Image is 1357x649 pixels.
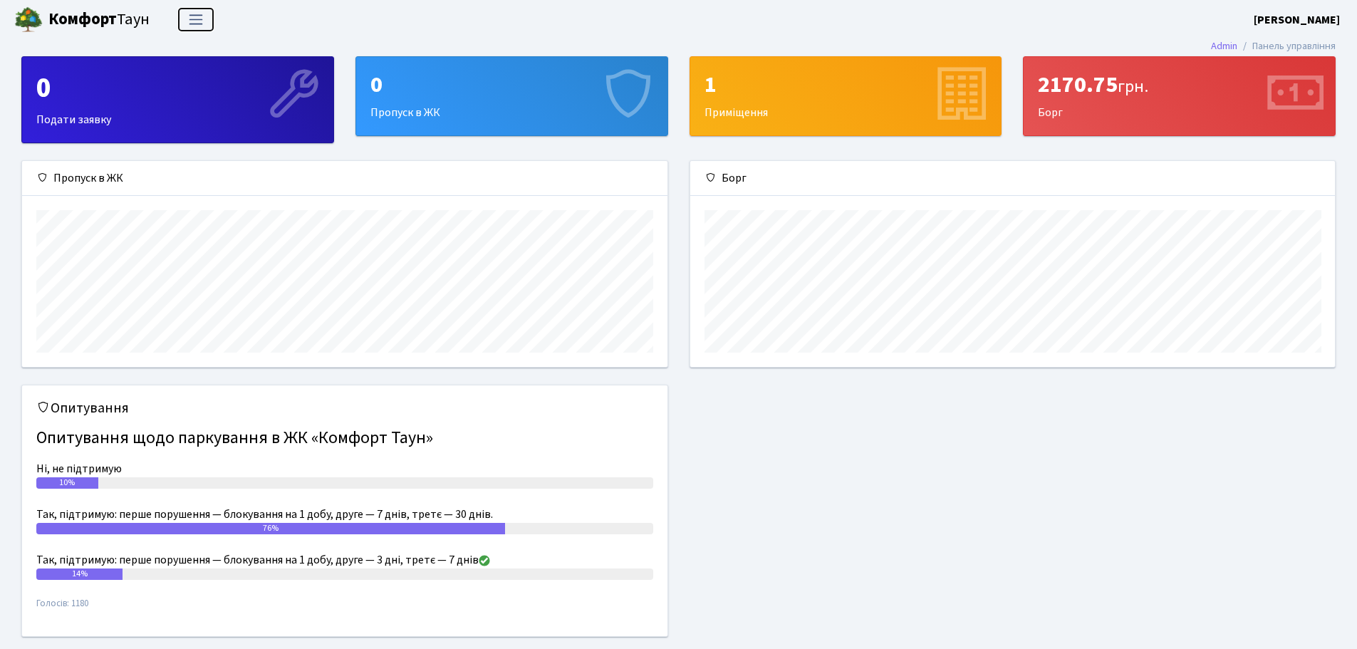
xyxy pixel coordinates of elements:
div: Подати заявку [22,57,333,142]
div: Ні, не підтримую [36,460,653,477]
div: Так, підтримую: перше порушення — блокування на 1 добу, друге — 7 днів, третє — 30 днів. [36,506,653,523]
div: 10% [36,477,98,489]
a: 0Пропуск в ЖК [355,56,668,136]
div: 0 [36,71,319,105]
small: Голосів: 1180 [36,597,653,622]
button: Переключити навігацію [178,8,214,31]
span: грн. [1118,74,1148,99]
div: Борг [690,161,1336,196]
div: 76% [36,523,505,534]
div: Так, підтримую: перше порушення — блокування на 1 добу, друге — 3 дні, третє — 7 днів [36,551,653,568]
li: Панель управління [1237,38,1336,54]
b: Комфорт [48,8,117,31]
h4: Опитування щодо паркування в ЖК «Комфорт Таун» [36,422,653,455]
div: Пропуск в ЖК [22,161,667,196]
div: 14% [36,568,123,580]
span: Таун [48,8,150,32]
img: logo.png [14,6,43,34]
a: Admin [1211,38,1237,53]
div: Борг [1024,57,1335,135]
a: 0Подати заявку [21,56,334,143]
div: 2170.75 [1038,71,1321,98]
div: Пропуск в ЖК [356,57,667,135]
h5: Опитування [36,400,653,417]
div: Приміщення [690,57,1002,135]
b: [PERSON_NAME] [1254,12,1340,28]
a: 1Приміщення [690,56,1002,136]
nav: breadcrumb [1190,31,1357,61]
div: 0 [370,71,653,98]
div: 1 [705,71,987,98]
a: [PERSON_NAME] [1254,11,1340,28]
